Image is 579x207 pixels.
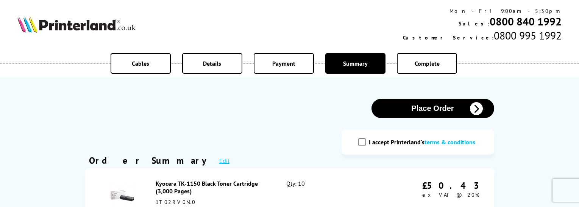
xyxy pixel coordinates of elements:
[403,8,562,14] div: Mon - Fri 9:00am - 5:30pm
[17,16,136,33] img: Printerland Logo
[203,60,221,67] span: Details
[371,99,494,118] button: Place Order
[132,60,149,67] span: Cables
[156,199,270,205] div: 1T02RV0NL0
[424,138,475,146] a: modal_tc
[156,180,270,195] div: Kyocera TK-1150 Black Toner Cartridge (3,000 Pages)
[272,60,295,67] span: Payment
[415,60,440,67] span: Complete
[490,14,562,28] a: 0800 840 1992
[219,157,229,164] a: Edit
[403,34,494,41] span: Customer Service:
[494,28,562,43] span: 0800 995 1992
[459,20,490,27] span: Sales:
[369,138,479,146] label: I accept Printerland's
[422,180,483,191] div: £50.43
[422,191,479,198] span: ex VAT @ 20%
[343,60,368,67] span: Summary
[89,155,212,166] div: Order Summary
